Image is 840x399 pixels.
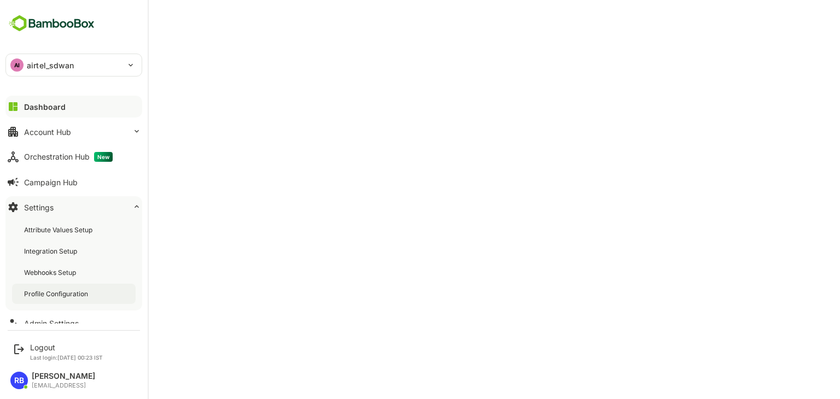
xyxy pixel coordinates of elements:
div: Logout [30,343,103,352]
p: airtel_sdwan [27,60,74,71]
div: AIairtel_sdwan [6,54,142,76]
button: Account Hub [5,121,142,143]
button: Orchestration HubNew [5,146,142,168]
div: Attribute Values Setup [24,225,95,234]
button: Dashboard [5,96,142,118]
p: Last login: [DATE] 00:23 IST [30,354,103,361]
div: Dashboard [24,102,66,112]
div: Integration Setup [24,247,79,256]
div: Profile Configuration [24,289,90,298]
div: [PERSON_NAME] [32,372,95,381]
button: Campaign Hub [5,171,142,193]
div: RB [10,372,28,389]
div: Admin Settings [24,319,79,328]
div: Campaign Hub [24,178,78,187]
div: [EMAIL_ADDRESS] [32,382,95,389]
div: AI [10,58,24,72]
span: New [94,152,113,162]
div: Account Hub [24,127,71,137]
div: Orchestration Hub [24,152,113,162]
button: Settings [5,196,142,218]
img: BambooboxFullLogoMark.5f36c76dfaba33ec1ec1367b70bb1252.svg [5,13,98,34]
button: Admin Settings [5,312,142,334]
div: Settings [24,203,54,212]
div: Webhooks Setup [24,268,78,277]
